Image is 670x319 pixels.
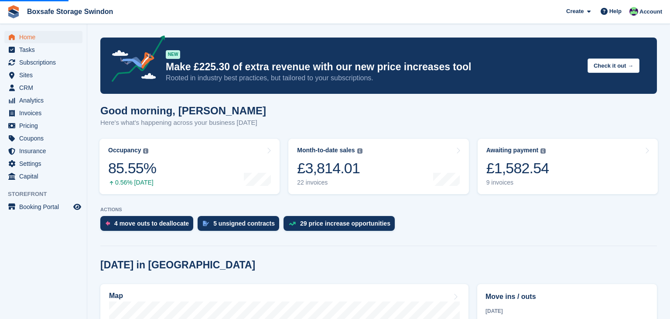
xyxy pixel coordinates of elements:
[108,147,141,154] div: Occupancy
[566,7,584,16] span: Create
[19,145,72,157] span: Insurance
[629,7,638,16] img: Kim Virabi
[284,216,399,235] a: 29 price increase opportunities
[19,69,72,81] span: Sites
[4,56,82,69] a: menu
[203,221,209,226] img: contract_signature_icon-13c848040528278c33f63329250d36e43548de30e8caae1d1a13099fd9432cc5.svg
[99,139,280,194] a: Occupancy 85.55% 0.56% [DATE]
[4,107,82,119] a: menu
[166,50,180,59] div: NEW
[300,220,390,227] div: 29 price increase opportunities
[19,158,72,170] span: Settings
[485,307,649,315] div: [DATE]
[19,120,72,132] span: Pricing
[19,82,72,94] span: CRM
[289,222,296,226] img: price_increase_opportunities-93ffe204e8149a01c8c9dc8f82e8f89637d9d84a8eef4429ea346261dce0b2c0.svg
[357,148,362,154] img: icon-info-grey-7440780725fd019a000dd9b08b2336e03edf1995a4989e88bcd33f0948082b44.svg
[297,147,355,154] div: Month-to-date sales
[8,190,87,199] span: Storefront
[19,201,72,213] span: Booking Portal
[24,4,116,19] a: Boxsafe Storage Swindon
[297,179,362,186] div: 22 invoices
[213,220,275,227] div: 5 unsigned contracts
[19,56,72,69] span: Subscriptions
[72,202,82,212] a: Preview store
[486,179,549,186] div: 9 invoices
[100,207,657,213] p: ACTIONS
[166,61,581,73] p: Make £225.30 of extra revenue with our new price increases tool
[4,132,82,144] a: menu
[478,139,658,194] a: Awaiting payment £1,582.54 9 invoices
[198,216,284,235] a: 5 unsigned contracts
[19,31,72,43] span: Home
[588,58,639,73] button: Check it out →
[19,107,72,119] span: Invoices
[100,259,255,271] h2: [DATE] in [GEOGRAPHIC_DATA]
[166,73,581,83] p: Rooted in industry best practices, but tailored to your subscriptions.
[4,201,82,213] a: menu
[19,132,72,144] span: Coupons
[288,139,468,194] a: Month-to-date sales £3,814.01 22 invoices
[100,216,198,235] a: 4 move outs to deallocate
[19,94,72,106] span: Analytics
[297,159,362,177] div: £3,814.01
[4,69,82,81] a: menu
[639,7,662,16] span: Account
[609,7,622,16] span: Help
[100,118,266,128] p: Here's what's happening across your business [DATE]
[19,170,72,182] span: Capital
[4,120,82,132] a: menu
[108,179,156,186] div: 0.56% [DATE]
[540,148,546,154] img: icon-info-grey-7440780725fd019a000dd9b08b2336e03edf1995a4989e88bcd33f0948082b44.svg
[4,170,82,182] a: menu
[106,221,110,226] img: move_outs_to_deallocate_icon-f764333ba52eb49d3ac5e1228854f67142a1ed5810a6f6cc68b1a99e826820c5.svg
[4,94,82,106] a: menu
[114,220,189,227] div: 4 move outs to deallocate
[19,44,72,56] span: Tasks
[4,82,82,94] a: menu
[109,292,123,300] h2: Map
[108,159,156,177] div: 85.55%
[7,5,20,18] img: stora-icon-8386f47178a22dfd0bd8f6a31ec36ba5ce8667c1dd55bd0f319d3a0aa187defe.svg
[486,147,539,154] div: Awaiting payment
[4,158,82,170] a: menu
[486,159,549,177] div: £1,582.54
[104,35,165,85] img: price-adjustments-announcement-icon-8257ccfd72463d97f412b2fc003d46551f7dbcb40ab6d574587a9cd5c0d94...
[100,105,266,117] h1: Good morning, [PERSON_NAME]
[4,31,82,43] a: menu
[4,145,82,157] a: menu
[4,44,82,56] a: menu
[143,148,148,154] img: icon-info-grey-7440780725fd019a000dd9b08b2336e03edf1995a4989e88bcd33f0948082b44.svg
[485,292,649,302] h2: Move ins / outs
